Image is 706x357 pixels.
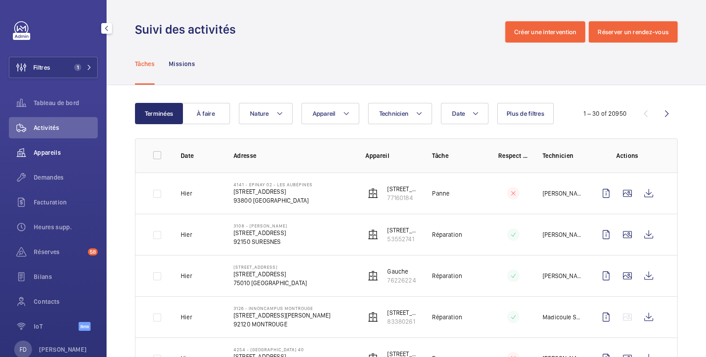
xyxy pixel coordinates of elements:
p: 4254 - [GEOGRAPHIC_DATA] 40 [234,347,308,352]
span: Bilans [34,272,98,281]
p: 3108 - [PERSON_NAME] [234,223,287,228]
p: [PERSON_NAME] [543,230,581,239]
span: Réserves [34,247,84,256]
p: 83380261 [387,317,418,326]
p: Missions [169,59,195,68]
button: Plus de filtres [497,103,554,124]
button: Créer une intervention [505,21,586,43]
span: Facturation [34,198,98,207]
p: Tâche [432,151,484,160]
p: 76226224 [387,276,416,285]
span: Plus de filtres [507,110,544,117]
p: Hier [181,189,192,198]
p: [STREET_ADDRESS] [387,226,418,235]
p: [PERSON_NAME] [543,189,581,198]
p: [PERSON_NAME] [543,271,581,280]
p: Réparation [432,271,462,280]
p: 53552741 [387,235,418,243]
img: elevator.svg [368,229,378,240]
span: Demandes [34,173,98,182]
p: Adresse [234,151,351,160]
p: Hier [181,313,192,322]
span: Appareils [34,148,98,157]
span: 1 [74,64,81,71]
div: 1 – 30 of 20950 [583,109,627,118]
button: Technicien [368,103,432,124]
p: [PERSON_NAME] [39,345,87,354]
span: Tableau de bord [34,98,98,107]
p: [STREET_ADDRESS] [234,264,307,270]
p: [STREET_ADDRESS][PERSON_NAME] [234,311,330,320]
p: Hier [181,230,192,239]
button: Appareil [301,103,359,124]
p: 4141 - EPINAY 02 - Les Aubépines [234,182,313,187]
p: Réparation [432,313,462,322]
span: Appareil [313,110,336,117]
p: Tâches [135,59,155,68]
span: Date [452,110,465,117]
span: 58 [88,248,98,255]
button: Réserver un rendez-vous [589,21,678,43]
span: Beta [79,322,91,331]
p: Respect délai [498,151,528,160]
p: 77160184 [387,193,418,202]
span: Technicien [379,110,409,117]
h1: Suivi des activités [135,21,241,38]
p: Madicoule Sissoko [543,313,581,322]
span: Activités [34,123,98,132]
p: Date [181,151,219,160]
p: [STREET_ADDRESS][PERSON_NAME] [387,308,418,317]
p: [STREET_ADDRESS] [387,184,418,193]
p: 3126 - INNONCAMPUS MONTROUGE [234,306,330,311]
p: FD [20,345,27,354]
span: Nature [250,110,269,117]
img: elevator.svg [368,188,378,199]
span: Contacts [34,297,98,306]
span: Filtres [33,63,50,72]
button: À faire [182,103,230,124]
p: Panne [432,189,449,198]
button: Filtres1 [9,57,98,78]
p: 92150 SURESNES [234,237,287,246]
p: Hier [181,271,192,280]
p: Réparation [432,230,462,239]
img: elevator.svg [368,312,378,322]
p: 92120 MONTROUGE [234,320,330,329]
p: [STREET_ADDRESS] [234,187,313,196]
p: Gauche [387,267,416,276]
button: Terminées [135,103,183,124]
span: IoT [34,322,79,331]
p: 75010 [GEOGRAPHIC_DATA] [234,279,307,287]
span: Heures supp. [34,223,98,231]
img: elevator.svg [368,271,378,281]
p: [STREET_ADDRESS] [234,228,287,237]
p: [STREET_ADDRESS] [234,270,307,279]
p: 93800 [GEOGRAPHIC_DATA] [234,196,313,205]
button: Nature [239,103,293,124]
p: Technicien [543,151,581,160]
button: Date [441,103,488,124]
p: Appareil [365,151,418,160]
p: Actions [595,151,659,160]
